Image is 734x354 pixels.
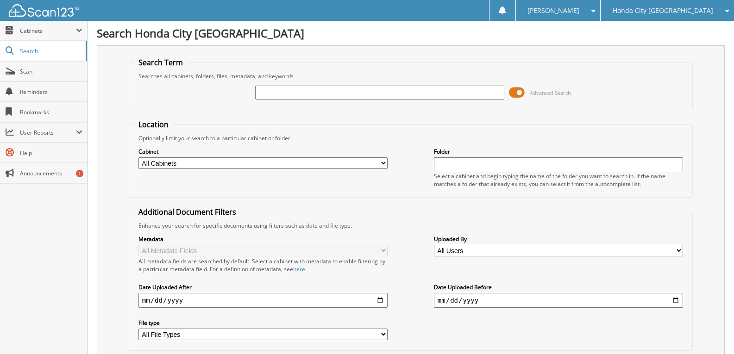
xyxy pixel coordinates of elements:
[434,293,683,308] input: end
[134,222,688,230] div: Enhance your search for specific documents using filters such as date and file type.
[527,8,579,13] span: [PERSON_NAME]
[20,149,82,157] span: Help
[134,134,688,142] div: Optionally limit your search to a particular cabinet or folder
[134,72,688,80] div: Searches all cabinets, folders, files, metadata, and keywords
[138,319,388,327] label: File type
[138,283,388,291] label: Date Uploaded After
[20,169,82,177] span: Announcements
[138,293,388,308] input: start
[20,108,82,116] span: Bookmarks
[434,283,683,291] label: Date Uploaded Before
[97,25,725,41] h1: Search Honda City [GEOGRAPHIC_DATA]
[134,207,241,217] legend: Additional Document Filters
[613,8,713,13] span: Honda City [GEOGRAPHIC_DATA]
[76,170,83,177] div: 1
[138,235,388,243] label: Metadata
[9,4,79,17] img: scan123-logo-white.svg
[134,119,173,130] legend: Location
[20,27,76,35] span: Cabinets
[20,129,76,137] span: User Reports
[530,89,571,96] span: Advanced Search
[134,57,188,68] legend: Search Term
[434,235,683,243] label: Uploaded By
[20,88,82,96] span: Reminders
[293,265,305,273] a: here
[20,68,82,75] span: Scan
[434,172,683,188] div: Select a cabinet and begin typing the name of the folder you want to search in. If the name match...
[434,148,683,155] label: Folder
[138,148,388,155] label: Cabinet
[20,47,81,55] span: Search
[138,257,388,273] div: All metadata fields are searched by default. Select a cabinet with metadata to enable filtering b...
